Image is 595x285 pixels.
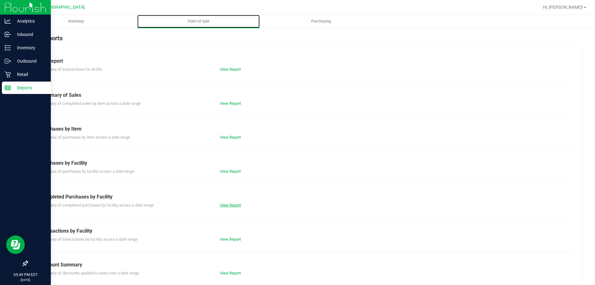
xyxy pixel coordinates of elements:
p: Outbound [11,57,48,65]
span: Inventory [60,19,92,24]
span: Summary of purchases by item across a date range [40,135,130,140]
span: Summary of discounts applied to sales over a date range [40,271,139,275]
a: Purchasing [260,15,382,28]
p: Analytics [11,17,48,25]
a: View Report [220,67,241,72]
span: [GEOGRAPHIC_DATA] [42,5,85,10]
p: Inbound [11,31,48,38]
inline-svg: Reports [5,85,11,91]
a: View Report [220,237,241,242]
div: Till Report [40,57,570,65]
span: Hi, [PERSON_NAME]! [543,5,583,10]
iframe: Resource center [6,235,25,254]
inline-svg: Inventory [5,45,11,51]
a: View Report [220,203,241,207]
a: Point of Sale [137,15,260,28]
inline-svg: Retail [5,71,11,78]
div: Purchases by Item [40,125,570,133]
a: View Report [220,135,241,140]
div: Transactions by Facility [40,227,570,235]
div: POS Reports [27,33,583,48]
span: Summary of completed sales by item across a date range [40,101,141,106]
p: [DATE] [3,278,48,282]
inline-svg: Inbound [5,31,11,38]
a: View Report [220,101,241,106]
span: Point of Sale [179,19,218,24]
inline-svg: Analytics [5,18,11,24]
span: Summary of completed purchases by facility across a date range [40,203,154,207]
p: Inventory [11,44,48,51]
div: Summary of Sales [40,91,570,99]
div: Discount Summary [40,261,570,269]
p: Retail [11,71,48,78]
inline-svg: Outbound [5,58,11,64]
p: 05:49 PM EDT [3,272,48,278]
div: Completed Purchases by Facility [40,193,570,201]
span: Summary of transactions for all tills [40,67,102,72]
p: Reports [11,84,48,91]
span: Purchasing [303,19,339,24]
span: Summary of transactions by facility across a date range [40,237,138,242]
div: Purchases by Facility [40,159,570,167]
span: Summary of purchases by facility across a date range [40,169,134,174]
a: View Report [220,169,241,174]
a: View Report [220,271,241,275]
a: Inventory [15,15,137,28]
